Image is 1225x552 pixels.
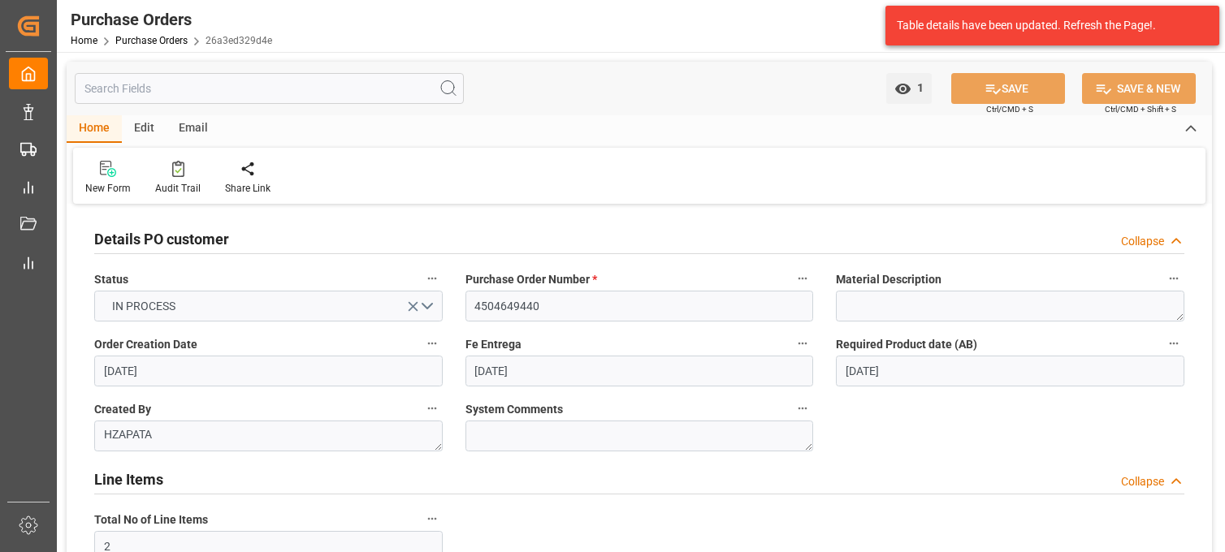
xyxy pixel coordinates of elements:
span: Ctrl/CMD + S [986,103,1033,115]
button: Material Description [1163,268,1184,289]
h2: Details PO customer [94,228,229,250]
span: Order Creation Date [94,336,197,353]
div: Audit Trail [155,181,201,196]
span: Fe Entrega [465,336,522,353]
span: Purchase Order Number [465,271,597,288]
button: SAVE [951,73,1065,104]
span: IN PROCESS [104,298,184,315]
span: Required Product date (AB) [836,336,977,353]
div: Purchase Orders [71,7,272,32]
textarea: HZAPATA [94,420,443,451]
span: Status [94,271,128,288]
span: System Comments [465,401,563,418]
button: Fe Entrega [792,333,813,354]
span: Ctrl/CMD + Shift + S [1105,103,1176,115]
div: New Form [85,181,131,196]
button: open menu [94,291,443,321]
div: Home [67,115,122,143]
button: Required Product date (AB) [1163,333,1184,354]
h2: Line Items [94,468,163,490]
input: Search Fields [75,73,464,104]
div: Table details have been updated. Refresh the Page!. [897,17,1196,34]
div: Share Link [225,181,271,196]
button: Purchase Order Number * [792,268,813,289]
div: Email [167,115,220,143]
input: DD-MM-YYYY [465,356,814,386]
input: DD-MM-YYYY [836,356,1184,386]
span: Material Description [836,271,941,288]
span: 1 [911,81,924,94]
div: Edit [122,115,167,143]
button: Created By [422,398,443,419]
span: Total No of Line Items [94,511,208,528]
button: Order Creation Date [422,333,443,354]
div: Collapse [1121,233,1164,250]
a: Home [71,35,97,46]
button: open menu [886,73,932,104]
button: Status [422,268,443,289]
button: Total No of Line Items [422,508,443,529]
span: Created By [94,401,151,418]
a: Purchase Orders [115,35,188,46]
button: System Comments [792,398,813,419]
input: DD-MM-YYYY [94,356,443,386]
button: SAVE & NEW [1082,73,1196,104]
div: Collapse [1121,473,1164,490]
